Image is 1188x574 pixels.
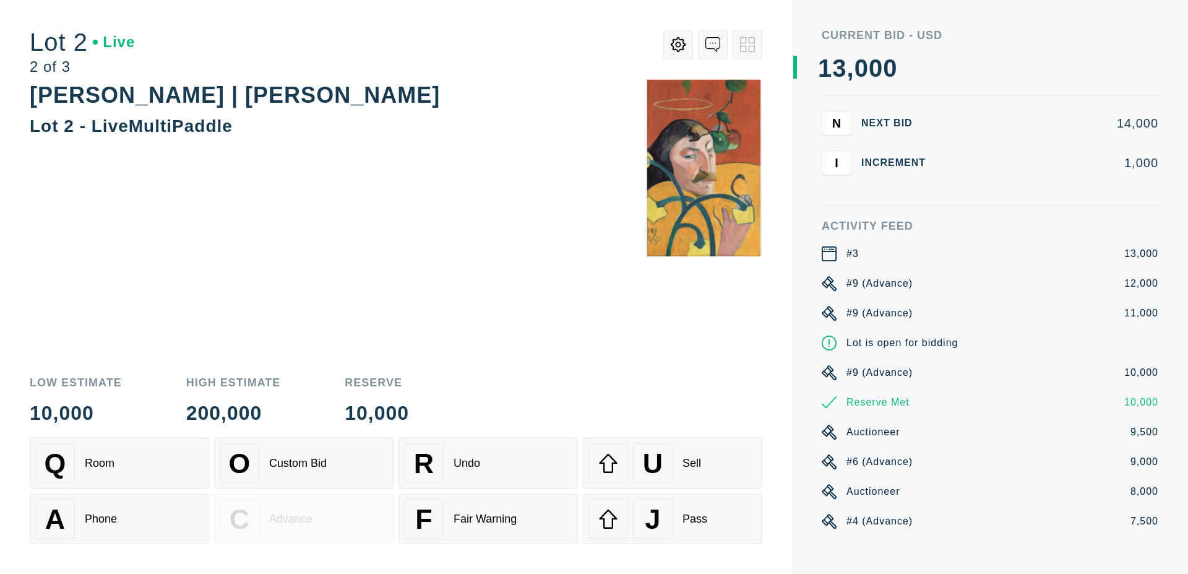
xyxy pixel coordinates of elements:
[30,377,122,388] div: Low Estimate
[883,56,897,80] div: 0
[30,116,233,136] div: Lot 2 - LiveMultiPaddle
[1124,276,1158,291] div: 12,000
[30,59,135,74] div: 2 of 3
[869,56,883,80] div: 0
[45,448,66,479] span: Q
[846,246,859,261] div: #3
[1124,246,1158,261] div: 13,000
[846,306,913,321] div: #9 (Advance)
[1130,484,1158,499] div: 8,000
[186,377,281,388] div: High Estimate
[832,56,846,80] div: 3
[1130,454,1158,469] div: 9,000
[30,403,122,423] div: 10,000
[345,403,409,423] div: 10,000
[1124,306,1158,321] div: 11,000
[861,118,936,128] div: Next Bid
[1124,395,1158,410] div: 10,000
[945,157,1158,169] div: 1,000
[822,30,1158,41] div: Current Bid - USD
[30,30,135,54] div: Lot 2
[30,494,209,544] button: APhone
[269,513,312,526] div: Advance
[945,117,1158,129] div: 14,000
[846,365,913,380] div: #9 (Advance)
[93,35,135,50] div: Live
[835,155,838,170] span: I
[854,56,869,80] div: 0
[229,448,251,479] span: O
[822,150,851,175] button: I
[230,503,249,535] span: C
[682,457,701,470] div: Sell
[846,514,913,529] div: #4 (Advance)
[398,438,578,489] button: RUndo
[45,503,65,535] span: A
[1130,425,1158,440] div: 9,500
[846,395,910,410] div: Reserve Met
[85,457,114,470] div: Room
[345,377,409,388] div: Reserve
[1130,514,1158,529] div: 7,500
[85,513,117,526] div: Phone
[847,56,854,303] div: ,
[846,454,913,469] div: #6 (Advance)
[214,494,394,544] button: CAdvance
[846,425,900,440] div: Auctioneer
[414,448,434,479] span: R
[398,494,578,544] button: FFair Warning
[583,494,762,544] button: JPass
[861,158,936,168] div: Increment
[822,220,1158,232] div: Activity Feed
[583,438,762,489] button: USell
[30,438,209,489] button: QRoom
[214,438,394,489] button: OCustom Bid
[415,503,432,535] span: F
[1124,365,1158,380] div: 10,000
[30,82,440,108] div: [PERSON_NAME] | [PERSON_NAME]
[822,111,851,136] button: N
[846,484,900,499] div: Auctioneer
[682,513,707,526] div: Pass
[818,56,832,80] div: 1
[269,457,327,470] div: Custom Bid
[846,336,958,350] div: Lot is open for bidding
[643,448,663,479] span: U
[846,276,913,291] div: #9 (Advance)
[186,403,281,423] div: 200,000
[454,457,480,470] div: Undo
[454,513,517,526] div: Fair Warning
[645,503,660,535] span: J
[832,116,841,130] span: N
